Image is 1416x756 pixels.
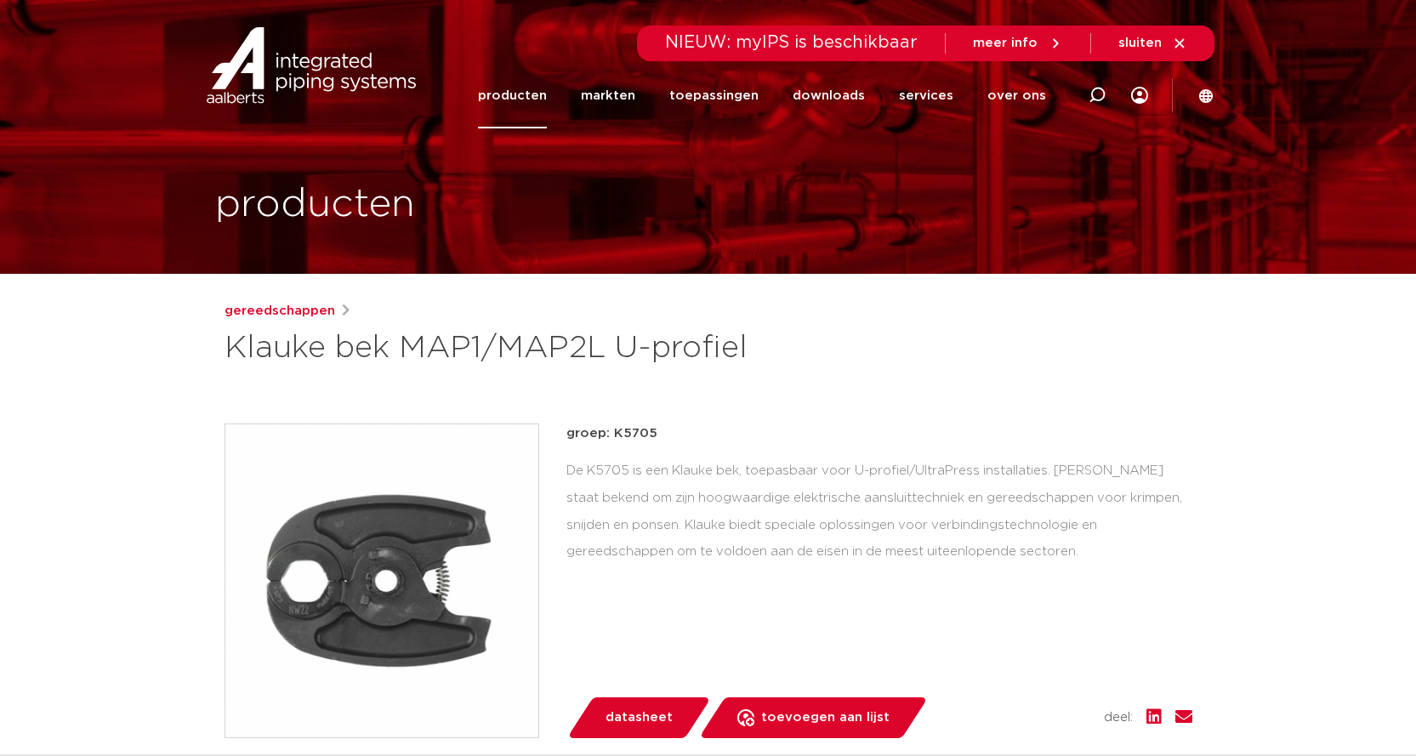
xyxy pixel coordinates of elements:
span: toevoegen aan lijst [761,704,890,731]
img: Product Image for Klauke bek MAP1/MAP2L U-profiel [225,424,538,737]
a: toepassingen [669,63,759,128]
nav: Menu [478,63,1046,128]
a: sluiten [1118,36,1187,51]
a: gereedschappen [225,301,335,321]
span: sluiten [1118,37,1162,49]
p: groep: K5705 [566,423,1192,444]
div: De K5705 is een Klauke bek, toepasbaar voor U-profiel/UltraPress installaties. [PERSON_NAME] staa... [566,458,1192,566]
h1: producten [215,178,415,232]
span: meer info [973,37,1038,49]
a: markten [581,63,635,128]
span: deel: [1104,708,1133,728]
a: producten [478,63,547,128]
span: datasheet [606,704,673,731]
a: datasheet [566,697,711,738]
span: NIEUW: myIPS is beschikbaar [665,34,918,51]
a: over ons [987,63,1046,128]
a: downloads [793,63,865,128]
h1: Klauke bek MAP1/MAP2L U-profiel [225,328,863,369]
a: services [899,63,953,128]
a: meer info [973,36,1063,51]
